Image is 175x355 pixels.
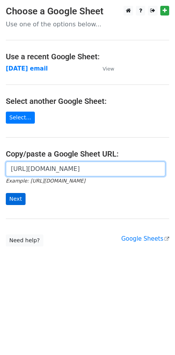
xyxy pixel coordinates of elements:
[6,193,26,205] input: Next
[121,235,169,242] a: Google Sheets
[6,20,169,28] p: Use one of the options below...
[6,52,169,61] h4: Use a recent Google Sheet:
[6,112,35,124] a: Select...
[6,162,165,176] input: Paste your Google Sheet URL here
[103,66,114,72] small: View
[6,234,43,246] a: Need help?
[6,178,85,184] small: Example: [URL][DOMAIN_NAME]
[6,65,48,72] a: [DATE] email
[6,97,169,106] h4: Select another Google Sheet:
[95,65,114,72] a: View
[136,318,175,355] iframe: Chat Widget
[6,6,169,17] h3: Choose a Google Sheet
[6,149,169,159] h4: Copy/paste a Google Sheet URL:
